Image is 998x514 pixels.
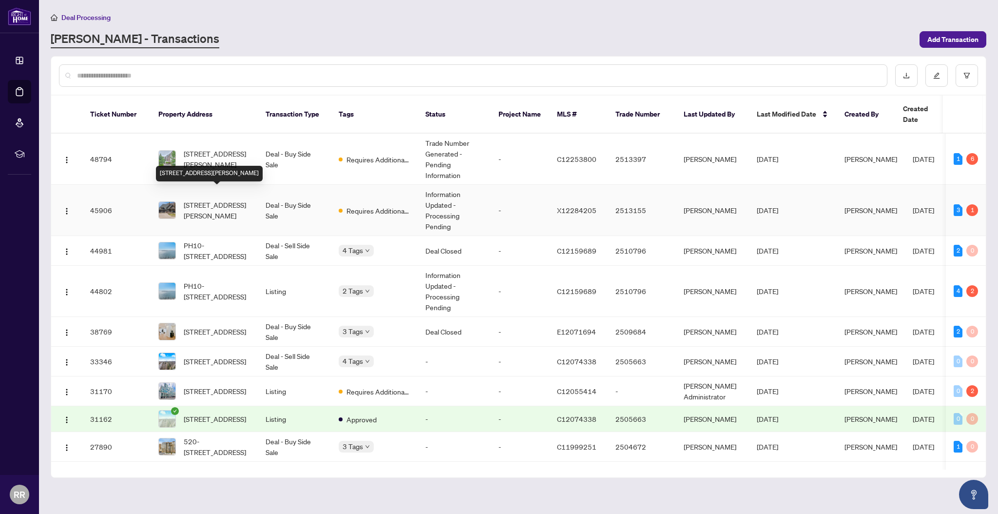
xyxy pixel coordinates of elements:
span: [PERSON_NAME] [844,327,897,336]
span: [STREET_ADDRESS] [184,356,246,367]
td: [PERSON_NAME] [676,406,749,432]
img: thumbnail-img [159,151,175,167]
td: Deal Closed [418,236,491,266]
td: Information Updated - Processing Pending [418,185,491,236]
td: - [418,347,491,376]
span: home [51,14,58,21]
td: 2513155 [608,185,676,236]
span: Approved [346,414,377,425]
td: - [491,406,549,432]
img: thumbnail-img [159,438,175,455]
th: MLS # [549,96,608,134]
td: [PERSON_NAME] [676,432,749,462]
span: [PERSON_NAME] [844,415,897,423]
span: [STREET_ADDRESS] [184,414,246,424]
span: [DATE] [913,206,934,215]
td: Trade Number Generated - Pending Information [418,134,491,185]
button: download [895,64,918,87]
td: Deal Closed [418,317,491,347]
img: Logo [63,388,71,396]
button: Logo [59,383,75,399]
div: 1 [966,204,978,216]
td: 2510796 [608,236,676,266]
span: [STREET_ADDRESS] [184,326,246,337]
td: 2513397 [608,134,676,185]
span: [DATE] [913,415,934,423]
td: 2505663 [608,347,676,376]
th: Last Modified Date [749,96,837,134]
span: edit [933,72,940,79]
div: 0 [966,356,978,367]
span: [PERSON_NAME] [844,442,897,451]
span: [STREET_ADDRESS] [184,386,246,396]
td: - [491,347,549,376]
button: Logo [59,411,75,427]
td: [PERSON_NAME] [676,347,749,376]
img: thumbnail-img [159,383,175,399]
td: [PERSON_NAME] Administrator [676,376,749,406]
div: 3 [954,204,962,216]
div: 0 [954,413,962,425]
a: [PERSON_NAME] - Transactions [51,31,219,48]
span: E12071694 [557,327,596,336]
img: Logo [63,156,71,164]
div: [STREET_ADDRESS][PERSON_NAME] [156,166,263,181]
td: - [491,266,549,317]
span: 520-[STREET_ADDRESS] [184,436,250,457]
td: 2505663 [608,406,676,432]
span: X12284205 [557,206,596,215]
td: Deal - Buy Side Sale [258,432,331,462]
span: Deal Processing [61,13,111,22]
span: [DATE] [757,415,778,423]
img: Logo [63,288,71,296]
div: 2 [954,326,962,337]
td: 31162 [82,406,151,432]
td: 2510796 [608,266,676,317]
div: 0 [966,413,978,425]
td: - [491,376,549,406]
td: Deal - Buy Side Sale [258,185,331,236]
td: [PERSON_NAME] [676,134,749,185]
td: Deal - Buy Side Sale [258,134,331,185]
span: filter [963,72,970,79]
img: Logo [63,207,71,215]
div: 1 [954,153,962,165]
span: Created Date [903,103,944,125]
div: 0 [966,245,978,257]
span: C12253800 [557,155,596,163]
span: 4 Tags [343,356,363,367]
td: Listing [258,266,331,317]
td: - [491,317,549,347]
button: Logo [59,243,75,258]
span: [PERSON_NAME] [844,387,897,395]
td: 2509684 [608,317,676,347]
span: 3 Tags [343,326,363,337]
img: thumbnail-img [159,353,175,370]
span: [DATE] [757,387,778,395]
span: down [365,359,370,364]
span: [STREET_ADDRESS][PERSON_NAME] [184,148,250,170]
div: 2 [966,385,978,397]
span: [PERSON_NAME] [844,155,897,163]
th: Created Date [895,96,963,134]
td: - [418,432,491,462]
span: [PERSON_NAME] [844,287,897,296]
span: [DATE] [913,387,934,395]
span: [STREET_ADDRESS][PERSON_NAME] [184,199,250,221]
td: Deal - Buy Side Sale [258,317,331,347]
td: 44802 [82,266,151,317]
td: Listing [258,376,331,406]
span: Requires Additional Docs [346,386,410,397]
button: Logo [59,202,75,218]
th: Property Address [151,96,258,134]
th: Ticket Number [82,96,151,134]
img: Logo [63,329,71,336]
span: [DATE] [757,442,778,451]
img: thumbnail-img [159,411,175,427]
span: Requires Additional Docs [346,205,410,216]
td: 48794 [82,134,151,185]
span: [DATE] [913,327,934,336]
button: Logo [59,151,75,167]
span: Add Transaction [927,32,979,47]
span: 3 Tags [343,441,363,452]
